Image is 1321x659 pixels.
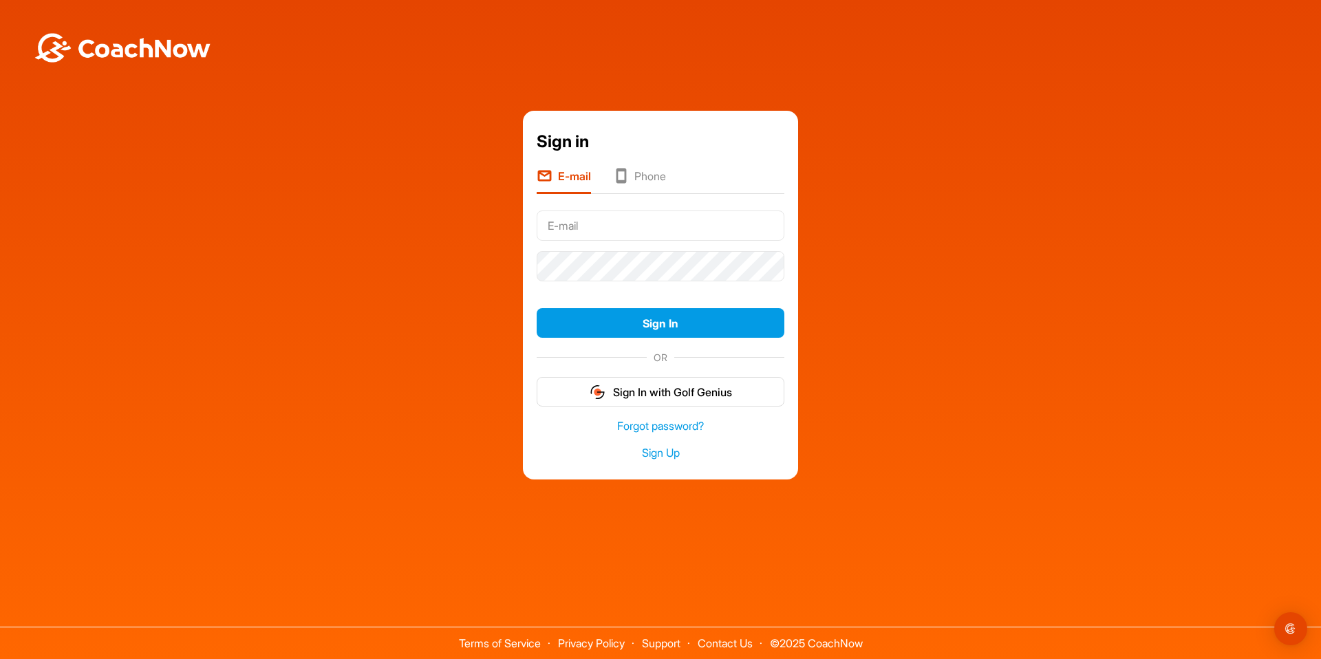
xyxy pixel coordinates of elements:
[589,384,606,400] img: gg_logo
[537,377,784,407] button: Sign In with Golf Genius
[647,350,674,365] span: OR
[537,210,784,241] input: E-mail
[537,308,784,338] button: Sign In
[1274,612,1307,645] div: Open Intercom Messenger
[613,168,666,194] li: Phone
[558,636,625,650] a: Privacy Policy
[537,418,784,434] a: Forgot password?
[537,129,784,154] div: Sign in
[642,636,680,650] a: Support
[537,445,784,461] a: Sign Up
[763,627,870,649] span: © 2025 CoachNow
[698,636,753,650] a: Contact Us
[537,168,591,194] li: E-mail
[459,636,541,650] a: Terms of Service
[33,33,212,63] img: BwLJSsUCoWCh5upNqxVrqldRgqLPVwmV24tXu5FoVAoFEpwwqQ3VIfuoInZCoVCoTD4vwADAC3ZFMkVEQFDAAAAAElFTkSuQmCC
